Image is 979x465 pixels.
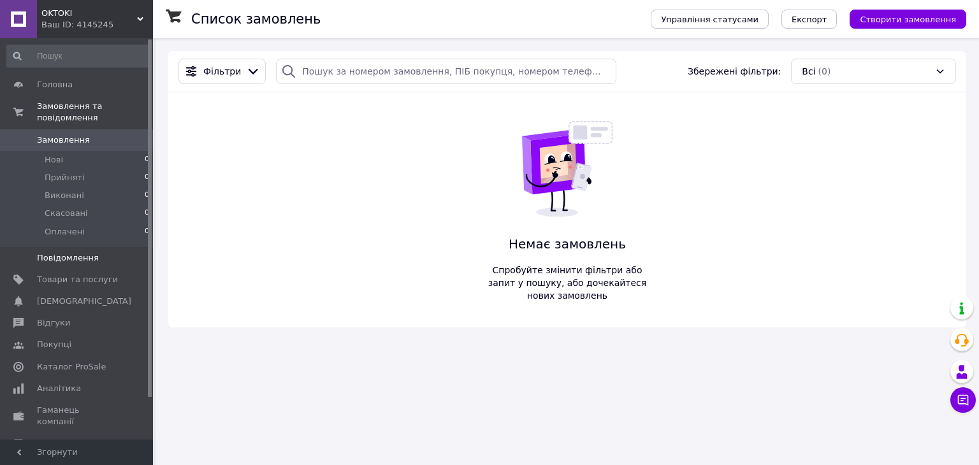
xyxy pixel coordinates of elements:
[651,10,769,29] button: Управління статусами
[45,208,88,219] span: Скасовані
[37,79,73,90] span: Головна
[145,190,149,201] span: 0
[818,66,831,76] span: (0)
[860,15,956,24] span: Створити замовлення
[276,59,616,84] input: Пошук за номером замовлення, ПІБ покупця, номером телефону, Email, номером накладної
[41,8,137,19] span: OKTOKI
[6,45,150,68] input: Пошук
[41,19,153,31] div: Ваш ID: 4145245
[37,134,90,146] span: Замовлення
[145,208,149,219] span: 0
[37,383,81,394] span: Аналітика
[37,404,118,427] span: Гаманець компанії
[483,264,651,302] span: Спробуйте змінити фільтри або запит у пошуку, або дочекайтеся нових замовлень
[145,226,149,238] span: 0
[37,317,70,329] span: Відгуки
[37,438,69,449] span: Маркет
[950,387,976,413] button: Чат з покупцем
[850,10,966,29] button: Створити замовлення
[37,296,131,307] span: [DEMOGRAPHIC_DATA]
[191,11,321,27] h1: Список замовлень
[37,101,153,124] span: Замовлення та повідомлення
[792,15,827,24] span: Експорт
[802,65,815,78] span: Всі
[37,361,106,373] span: Каталог ProSale
[45,226,85,238] span: Оплачені
[45,154,63,166] span: Нові
[145,154,149,166] span: 0
[688,65,781,78] span: Збережені фільтри:
[781,10,838,29] button: Експорт
[45,190,84,201] span: Виконані
[661,15,758,24] span: Управління статусами
[837,13,966,24] a: Створити замовлення
[37,274,118,285] span: Товари та послуги
[45,172,84,183] span: Прийняті
[145,172,149,183] span: 0
[37,252,99,264] span: Повідомлення
[483,235,651,254] span: Немає замовлень
[203,65,241,78] span: Фільтри
[37,339,71,350] span: Покупці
